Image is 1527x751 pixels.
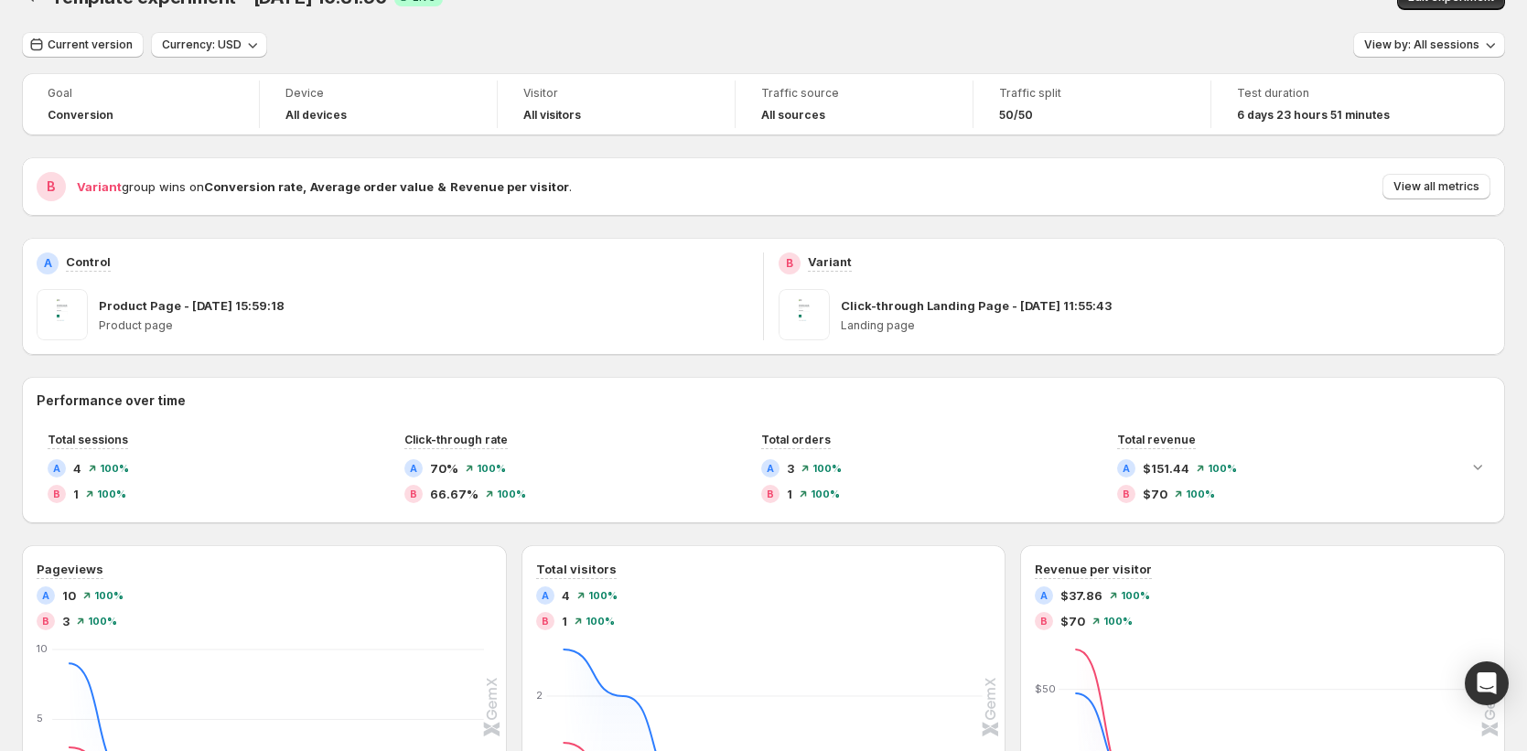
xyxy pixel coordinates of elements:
span: Traffic split [999,86,1185,101]
h2: A [1123,463,1130,474]
span: 1 [562,612,567,630]
h2: A [767,463,774,474]
h3: Pageviews [37,560,103,578]
span: Visitor [523,86,709,101]
p: Product Page - [DATE] 15:59:18 [99,296,285,315]
h2: B [1040,616,1048,627]
a: Test duration6 days 23 hours 51 minutes [1237,84,1424,124]
h2: B [47,177,56,196]
p: Landing page [841,318,1490,333]
h2: A [410,463,417,474]
text: 2 [536,689,543,702]
span: Total orders [761,433,831,446]
button: Currency: USD [151,32,267,58]
h2: B [542,616,549,627]
span: 4 [562,586,570,605]
h2: B [42,616,49,627]
span: Current version [48,38,133,52]
span: $151.44 [1143,459,1189,477]
span: 100% [1186,488,1215,499]
span: 100% [97,488,126,499]
button: View all metrics [1382,174,1490,199]
span: 100% [94,590,124,601]
span: 66.67% [430,485,479,503]
span: Currency: USD [162,38,242,52]
span: Total revenue [1117,433,1196,446]
span: Goal [48,86,233,101]
h3: Total visitors [536,560,617,578]
span: 100% [100,463,129,474]
span: Variant [77,179,122,194]
span: 3 [62,612,70,630]
h2: B [53,488,60,499]
p: Product page [99,318,748,333]
button: Current version [22,32,144,58]
img: Product Page - Sep 25, 15:59:18 [37,289,88,340]
span: Click-through rate [404,433,508,446]
span: 100% [88,616,117,627]
span: Traffic source [761,86,947,101]
span: $37.86 [1060,586,1102,605]
span: 100% [811,488,840,499]
button: Expand chart [1465,454,1490,479]
span: 4 [73,459,81,477]
span: 100% [1121,590,1150,601]
span: 50/50 [999,108,1033,123]
a: GoalConversion [48,84,233,124]
a: VisitorAll visitors [523,84,709,124]
strong: Revenue per visitor [450,179,569,194]
h2: A [42,590,49,601]
span: 100% [588,590,618,601]
button: View by: All sessions [1353,32,1505,58]
span: 100% [1103,616,1133,627]
h3: Revenue per visitor [1035,560,1152,578]
h2: Performance over time [37,392,1490,410]
strong: Conversion rate [204,179,303,194]
span: 3 [787,459,794,477]
span: 6 days 23 hours 51 minutes [1237,108,1390,123]
span: 1 [73,485,79,503]
span: group wins on . [77,179,572,194]
h4: All visitors [523,108,581,123]
p: Control [66,252,111,271]
span: 70% [430,459,458,477]
span: 1 [787,485,792,503]
strong: & [437,179,446,194]
span: Test duration [1237,86,1424,101]
a: DeviceAll devices [285,84,471,124]
strong: Average order value [310,179,434,194]
h4: All sources [761,108,825,123]
span: Total sessions [48,433,128,446]
p: Variant [808,252,852,271]
h2: A [542,590,549,601]
h2: B [767,488,774,499]
a: Traffic sourceAll sources [761,84,947,124]
h2: B [786,256,793,271]
h2: B [410,488,417,499]
text: 5 [37,713,43,725]
span: View by: All sessions [1364,38,1479,52]
text: 10 [37,642,48,655]
p: Click-through Landing Page - [DATE] 11:55:43 [841,296,1112,315]
span: Device [285,86,471,101]
div: Open Intercom Messenger [1465,661,1509,705]
h2: A [44,256,52,271]
span: 100% [586,616,615,627]
span: 100% [477,463,506,474]
span: Conversion [48,108,113,123]
span: 100% [497,488,526,499]
span: View all metrics [1393,179,1479,194]
h2: B [1123,488,1130,499]
span: 10 [62,586,76,605]
img: Click-through Landing Page - May 2, 11:55:43 [779,289,830,340]
strong: , [303,179,306,194]
span: $70 [1060,612,1085,630]
span: $70 [1143,485,1167,503]
text: $50 [1035,682,1056,695]
a: Traffic split50/50 [999,84,1185,124]
span: 100% [812,463,842,474]
h2: A [1040,590,1048,601]
h4: All devices [285,108,347,123]
h2: A [53,463,60,474]
span: 100% [1208,463,1237,474]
